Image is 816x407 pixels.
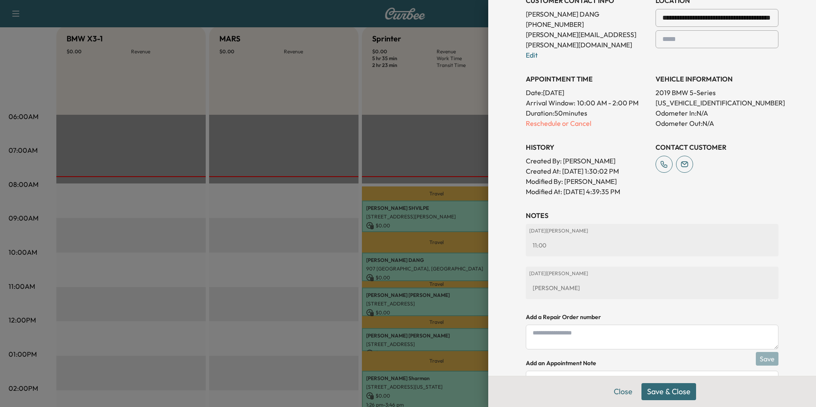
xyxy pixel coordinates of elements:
[656,142,778,152] h3: CONTACT CUSTOMER
[526,186,649,197] p: Modified At : [DATE] 4:39:35 PM
[526,29,649,50] p: [PERSON_NAME][EMAIL_ADDRESS][PERSON_NAME][DOMAIN_NAME]
[656,98,778,108] p: [US_VEHICLE_IDENTIFICATION_NUMBER]
[529,227,775,234] p: [DATE] | [PERSON_NAME]
[529,280,775,296] div: [PERSON_NAME]
[526,118,649,128] p: Reschedule or Cancel
[529,270,775,277] p: [DATE] | [PERSON_NAME]
[641,383,696,400] button: Save & Close
[577,98,638,108] span: 10:00 AM - 2:00 PM
[656,74,778,84] h3: VEHICLE INFORMATION
[656,108,778,118] p: Odometer In: N/A
[529,238,775,253] div: 11:00
[526,359,778,367] h4: Add an Appointment Note
[526,19,649,29] p: [PHONE_NUMBER]
[656,87,778,98] p: 2019 BMW 5-Series
[526,51,538,59] a: Edit
[608,383,638,400] button: Close
[526,74,649,84] h3: APPOINTMENT TIME
[526,98,649,108] p: Arrival Window:
[526,166,649,176] p: Created At : [DATE] 1:30:02 PM
[526,210,778,221] h3: NOTES
[526,87,649,98] p: Date: [DATE]
[656,118,778,128] p: Odometer Out: N/A
[526,156,649,166] p: Created By : [PERSON_NAME]
[526,9,649,19] p: [PERSON_NAME] DANG
[526,108,649,118] p: Duration: 50 minutes
[526,313,778,321] h4: Add a Repair Order number
[526,176,649,186] p: Modified By : [PERSON_NAME]
[526,142,649,152] h3: History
